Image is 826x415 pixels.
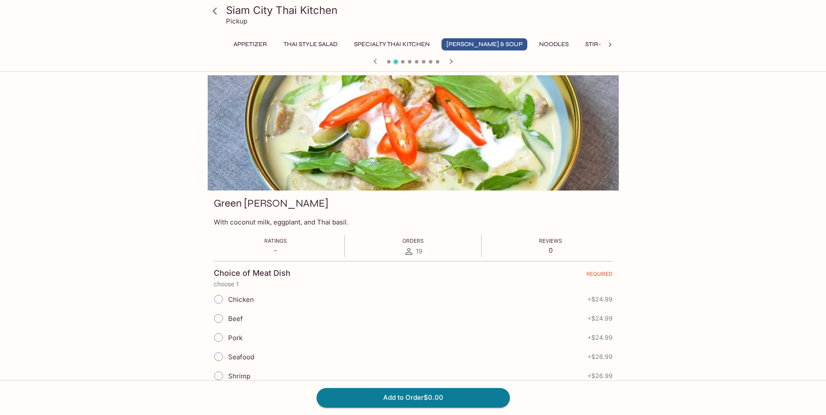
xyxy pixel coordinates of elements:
span: 19 [416,247,422,255]
span: + $24.99 [587,334,613,341]
button: Appetizer [229,38,272,50]
p: Pickup [226,17,247,25]
span: REQUIRED [587,271,613,281]
button: Thai Style Salad [279,38,342,50]
span: Beef [228,315,243,323]
span: + $24.99 [587,315,613,322]
button: Add to Order$0.00 [317,388,510,407]
button: Stir-Fry Dishes [580,38,641,50]
span: Chicken [228,295,254,304]
span: + $24.99 [587,296,613,303]
h4: Choice of Meat Dish [214,268,290,278]
span: + $26.99 [587,372,613,379]
p: 0 [539,246,562,254]
button: Noodles [534,38,573,50]
span: Reviews [539,238,562,244]
span: Ratings [264,238,287,244]
h3: Siam City Thai Kitchen [226,3,615,17]
span: Pork [228,334,243,342]
p: - [264,246,287,254]
p: choose 1 [214,281,613,288]
button: Specialty Thai Kitchen [349,38,435,50]
div: Green Curry [208,75,619,191]
h3: Green [PERSON_NAME] [214,197,328,210]
span: + $26.99 [587,353,613,360]
span: Shrimp [228,372,250,380]
p: With coconut milk, eggplant, and Thai basil. [214,218,613,226]
button: [PERSON_NAME] & Soup [442,38,527,50]
span: Orders [402,238,424,244]
span: Seafood [228,353,254,361]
